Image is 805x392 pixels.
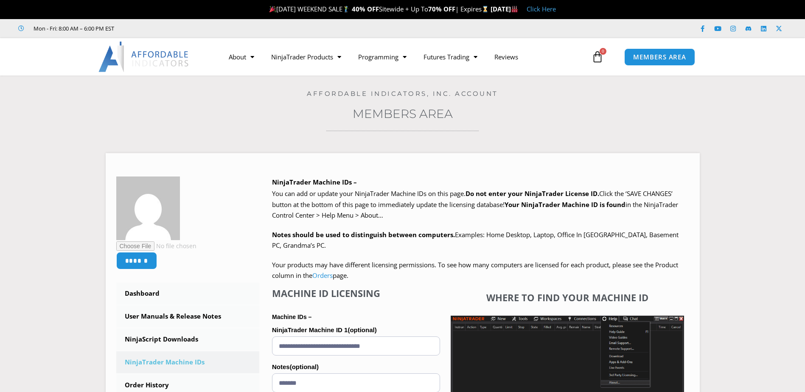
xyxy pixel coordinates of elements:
[352,5,379,13] strong: 40% OFF
[527,5,556,13] a: Click Here
[600,48,606,55] span: 0
[116,351,260,373] a: NinjaTrader Machine IDs
[272,361,440,373] label: Notes
[579,45,616,69] a: 0
[415,47,486,67] a: Futures Trading
[511,6,518,12] img: 🏭
[272,260,678,280] span: Your products may have different licensing permissions. To see how many computers are licensed fo...
[633,54,686,60] span: MEMBERS AREA
[272,288,440,299] h4: Machine ID Licensing
[116,176,180,240] img: 4869f31390738ea0bedf4fb990d4ab35933fffb8ed869eaded7395228c13660c
[263,47,350,67] a: NinjaTrader Products
[624,48,695,66] a: MEMBERS AREA
[451,292,684,303] h4: Where to find your Machine ID
[272,314,311,320] strong: Machine IDs –
[272,178,357,186] b: NinjaTrader Machine IDs –
[267,5,490,13] span: [DATE] WEEKEND SALE Sitewide + Up To | Expires
[98,42,190,72] img: LogoAI | Affordable Indicators – NinjaTrader
[466,189,599,198] b: Do not enter your NinjaTrader License ID.
[272,324,440,336] label: NinjaTrader Machine ID 1
[486,47,527,67] a: Reviews
[272,189,678,219] span: Click the ‘SAVE CHANGES’ button at the bottom of this page to immediately update the licensing da...
[353,106,453,121] a: Members Area
[220,47,589,67] nav: Menu
[272,230,455,239] strong: Notes should be used to distinguish between computers.
[220,47,263,67] a: About
[307,90,498,98] a: Affordable Indicators, Inc. Account
[343,6,349,12] img: 🏌️‍♂️
[350,47,415,67] a: Programming
[290,363,319,370] span: (optional)
[126,24,253,33] iframe: Customer reviews powered by Trustpilot
[272,230,679,250] span: Examples: Home Desktop, Laptop, Office In [GEOGRAPHIC_DATA], Basement PC, Grandma’s PC.
[491,5,518,13] strong: [DATE]
[116,328,260,350] a: NinjaScript Downloads
[428,5,455,13] strong: 70% OFF
[269,6,276,12] img: 🎉
[272,189,466,198] span: You can add or update your NinjaTrader Machine IDs on this page.
[505,200,625,209] strong: Your NinjaTrader Machine ID is found
[31,23,114,34] span: Mon - Fri: 8:00 AM – 6:00 PM EST
[348,326,376,333] span: (optional)
[312,271,333,280] a: Orders
[116,305,260,328] a: User Manuals & Release Notes
[116,283,260,305] a: Dashboard
[482,6,488,12] img: ⌛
